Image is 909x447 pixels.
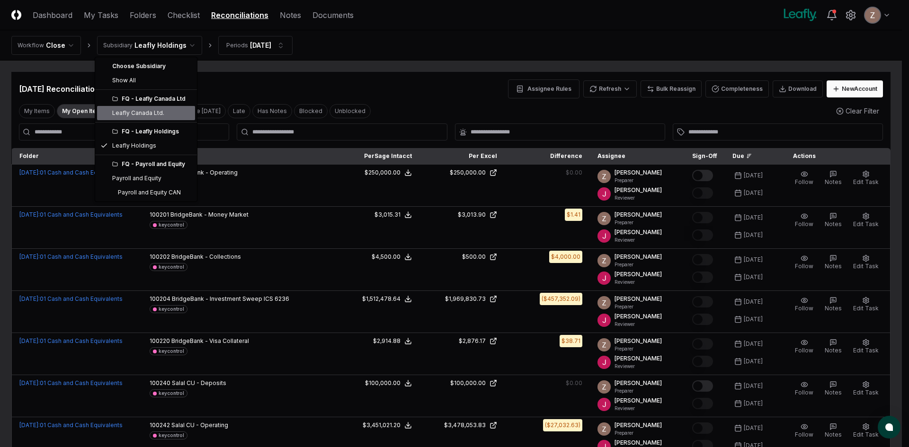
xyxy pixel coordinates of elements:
div: Payroll and Equity CAN [112,188,181,197]
div: FQ - Leafly Canada Ltd [112,95,191,103]
div: FQ - Leafly Holdings [112,127,191,136]
div: Choose Subsidiary [97,59,195,73]
div: Leafly Canada Ltd. [112,109,164,117]
div: FQ - Payroll and Equity [112,160,191,168]
div: Leafly Holdings [112,141,156,150]
span: Show All [112,76,136,85]
div: Payroll and Equity [112,174,161,183]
